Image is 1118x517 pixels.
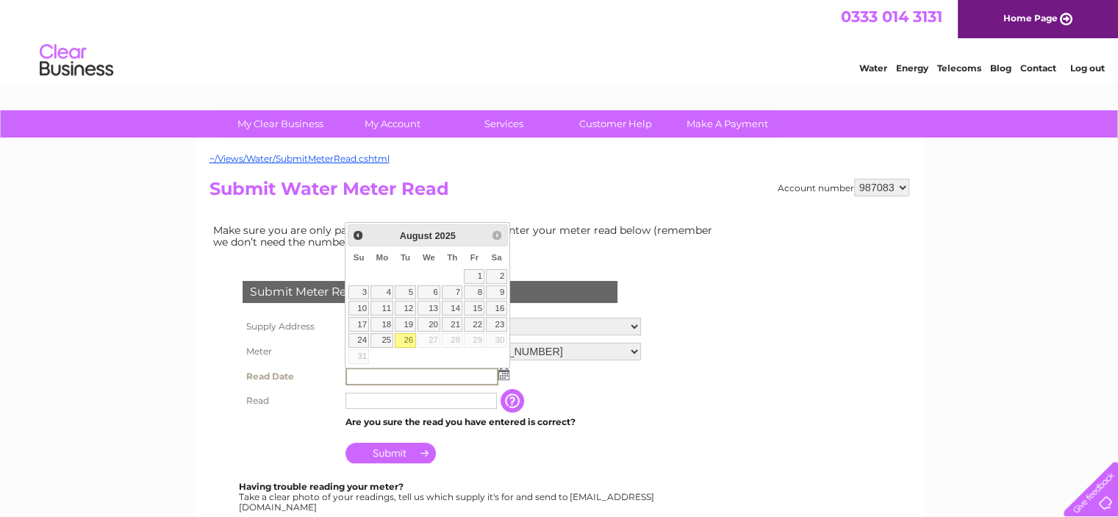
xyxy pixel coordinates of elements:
a: 7 [442,285,462,300]
a: My Clear Business [220,110,341,138]
a: 20 [418,317,441,332]
a: Customer Help [555,110,676,138]
span: August [400,230,432,241]
a: 24 [348,333,369,348]
span: Sunday [354,253,365,262]
a: 23 [486,317,506,332]
a: 5 [395,285,415,300]
a: 3 [348,285,369,300]
a: 25 [370,333,393,348]
a: 13 [418,301,441,315]
a: 21 [442,317,462,332]
div: Submit Meter Read [243,281,617,303]
td: Make sure you are only paying for what you use. Simply enter your meter read below (remember we d... [209,221,724,252]
th: Read [239,389,342,413]
a: ~/Views/Water/SubmitMeterRead.cshtml [209,153,390,164]
span: Friday [470,253,479,262]
input: Information [501,389,527,413]
span: Saturday [491,253,501,262]
a: 10 [348,301,369,315]
img: ... [498,368,509,380]
a: Blog [990,63,1011,74]
a: Log out [1069,63,1104,74]
span: Tuesday [401,253,410,262]
a: Contact [1020,63,1056,74]
a: Make A Payment [667,110,788,138]
a: 9 [486,285,506,300]
a: My Account [332,110,453,138]
span: Thursday [447,253,457,262]
a: 8 [464,285,484,300]
h2: Submit Water Meter Read [209,179,909,207]
b: Having trouble reading your meter? [239,481,404,492]
a: Water [859,63,887,74]
a: 18 [370,317,393,332]
a: 0333 014 3131 [841,7,942,26]
a: Services [443,110,565,138]
a: 2 [486,269,506,284]
div: Account number [778,179,909,196]
td: Are you sure the read you have entered is correct? [342,413,645,432]
span: Wednesday [423,253,435,262]
input: Submit [345,443,436,463]
img: logo.png [39,38,114,83]
a: 15 [464,301,484,315]
a: Prev [350,227,367,243]
a: 14 [442,301,462,315]
a: 6 [418,285,441,300]
div: Clear Business is a trading name of Verastar Limited (registered in [GEOGRAPHIC_DATA] No. 3667643... [212,8,907,71]
th: Supply Address [239,314,342,339]
a: 4 [370,285,393,300]
th: Read Date [239,364,342,389]
a: 19 [395,317,415,332]
div: Take a clear photo of your readings, tell us which supply it's for and send to [EMAIL_ADDRESS][DO... [239,482,656,512]
a: Telecoms [937,63,981,74]
a: Energy [896,63,928,74]
span: Monday [376,253,389,262]
a: 1 [464,269,484,284]
th: Meter [239,339,342,364]
a: 16 [486,301,506,315]
a: 17 [348,317,369,332]
a: 26 [395,333,415,348]
a: 22 [464,317,484,332]
a: 11 [370,301,393,315]
span: Prev [352,229,364,241]
span: 2025 [434,230,455,241]
a: 12 [395,301,415,315]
